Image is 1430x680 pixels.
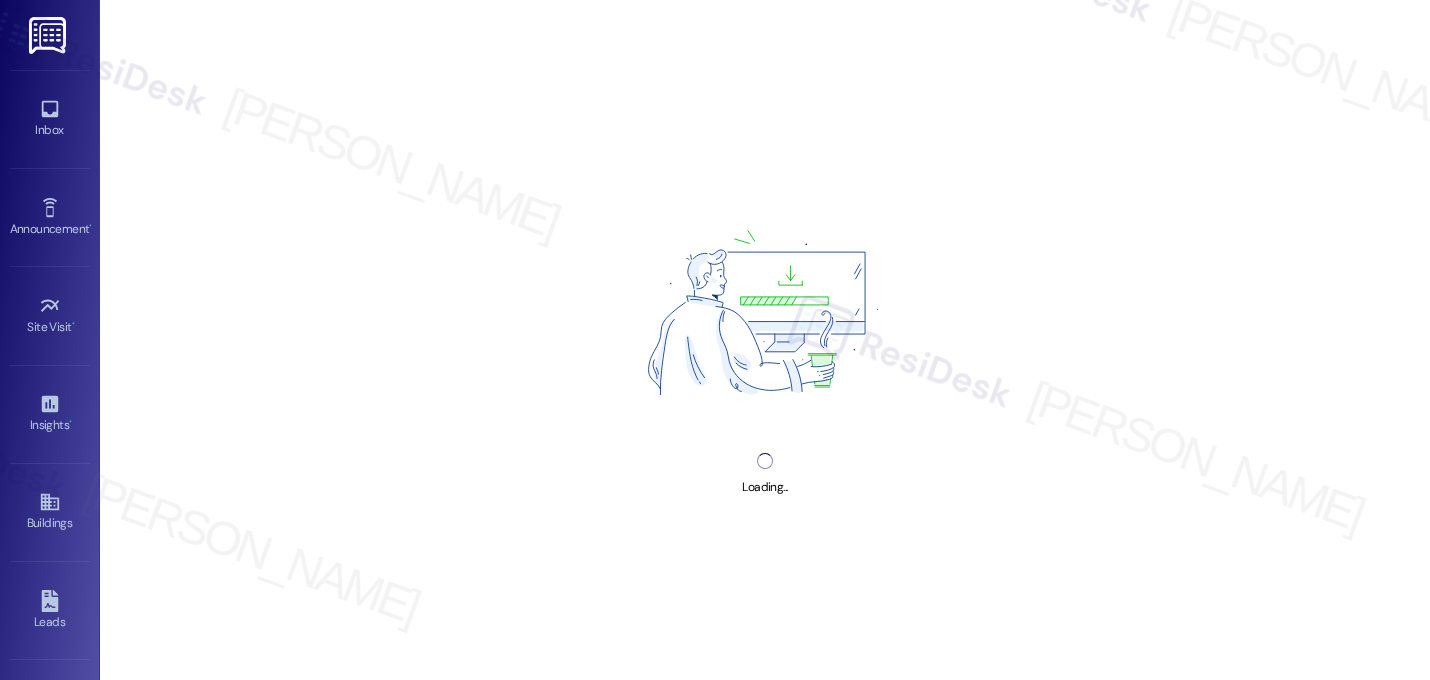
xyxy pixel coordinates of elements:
a: Buildings [10,485,90,539]
a: Site Visit • [10,289,90,343]
div: Loading... [742,477,787,498]
a: Leads [10,584,90,638]
span: • [89,219,92,233]
img: ResiDesk Logo [29,17,70,54]
a: Insights • [10,387,90,441]
span: • [69,415,72,429]
span: • [72,317,75,331]
a: Inbox [10,92,90,146]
